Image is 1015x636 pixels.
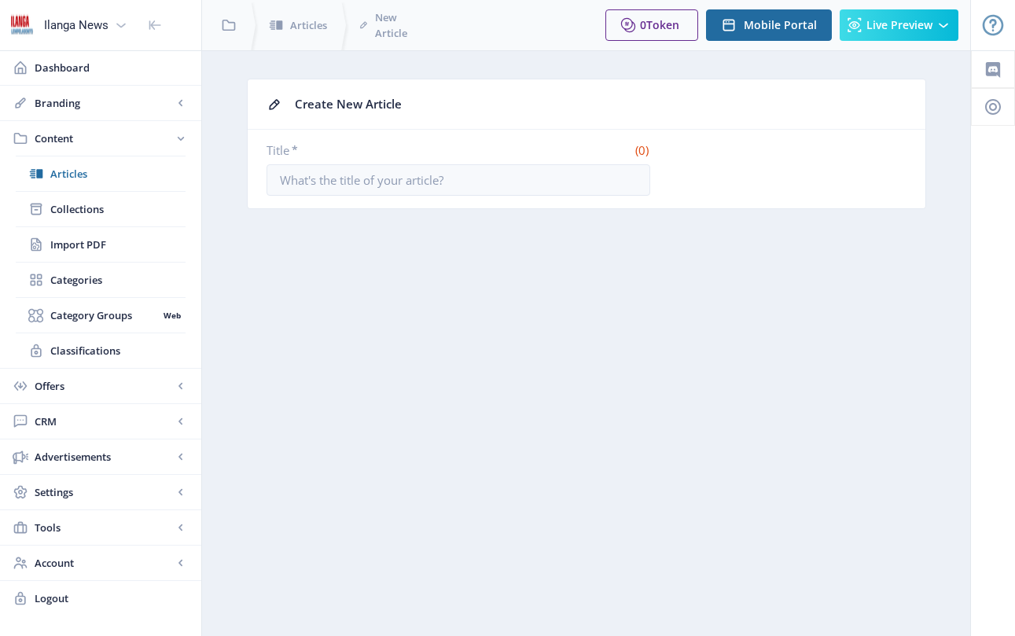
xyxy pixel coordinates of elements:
span: Offers [35,378,173,394]
span: Logout [35,590,189,606]
span: Mobile Portal [744,19,817,31]
button: 0Token [605,9,698,41]
span: Import PDF [50,237,186,252]
span: Advertisements [35,449,173,465]
input: What's the title of your article? [267,164,650,196]
span: Tools [35,520,173,535]
span: (0) [633,142,650,158]
span: Branding [35,95,173,111]
span: Token [646,17,679,32]
span: Settings [35,484,173,500]
div: Create New Article [295,92,907,116]
span: Categories [50,272,186,288]
nb-badge: Web [158,307,186,323]
button: Mobile Portal [706,9,832,41]
a: Import PDF [16,227,186,262]
div: Ilanga News [44,8,108,42]
span: CRM [35,414,173,429]
span: Classifications [50,343,186,358]
span: Content [35,131,173,146]
a: Categories [16,263,186,297]
span: Account [35,555,173,571]
img: 6e32966d-d278-493e-af78-9af65f0c2223.png [9,13,35,38]
span: Live Preview [866,19,932,31]
a: Articles [16,156,186,191]
label: Title [267,142,452,158]
a: Collections [16,192,186,226]
span: Articles [290,17,327,33]
span: Articles [50,166,186,182]
a: Classifications [16,333,186,368]
span: Collections [50,201,186,217]
span: Dashboard [35,60,189,75]
span: Category Groups [50,307,158,323]
button: Live Preview [840,9,958,41]
a: Category GroupsWeb [16,298,186,333]
span: New Article [375,9,413,41]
